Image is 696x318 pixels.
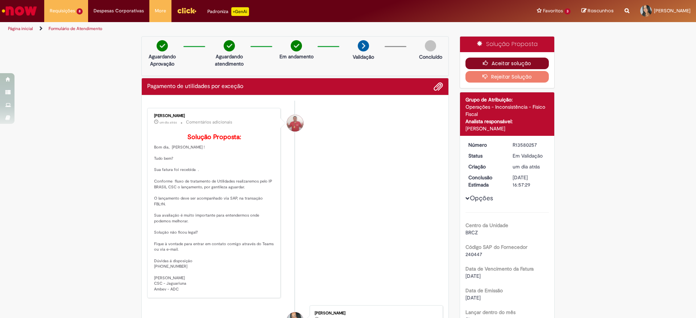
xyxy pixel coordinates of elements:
div: Em Validação [513,152,546,159]
b: Data de Vencimento da Fatura [465,265,534,272]
div: 30/09/2025 09:57:25 [513,163,546,170]
button: Aceitar solução [465,58,549,69]
dt: Conclusão Estimada [463,174,507,188]
time: 30/09/2025 10:42:03 [159,120,177,125]
div: Padroniza [207,7,249,16]
p: +GenAi [231,7,249,16]
p: Bom dia, [PERSON_NAME] ! Tudo bem? Sua fatura foi recebida . Conforme fluxo de tratamento de Util... [154,134,275,292]
span: 240447 [465,251,482,258]
b: Solução Proposta: [187,133,241,141]
div: Solução Proposta [460,37,555,52]
p: Em andamento [279,53,314,60]
div: Analista responsável: [465,118,549,125]
img: check-circle-green.png [224,40,235,51]
time: 30/09/2025 09:57:25 [513,163,540,170]
dt: Status [463,152,507,159]
div: [PERSON_NAME] [315,311,435,315]
img: arrow-next.png [358,40,369,51]
p: Aguardando Aprovação [145,53,180,67]
p: Concluído [419,53,442,60]
a: Rascunhos [581,8,614,14]
span: [DATE] [465,273,481,279]
span: [DATE] [465,294,481,301]
a: Página inicial [8,26,33,32]
b: Lançar dentro do mês [465,309,515,315]
img: click_logo_yellow_360x200.png [177,5,196,16]
span: um dia atrás [159,120,177,125]
a: Formulário de Atendimento [49,26,102,32]
ul: Trilhas de página [5,22,459,35]
div: [PERSON_NAME] [465,125,549,132]
span: um dia atrás [513,163,540,170]
dt: Número [463,141,507,148]
b: Código SAP do Fornecedor [465,244,527,250]
b: Centro da Unidade [465,222,508,229]
div: [PERSON_NAME] [154,114,275,118]
span: [PERSON_NAME] [654,8,691,14]
b: Data de Emissão [465,287,503,294]
button: Adicionar anexos [434,82,443,91]
span: Requisições [50,7,75,14]
small: Comentários adicionais [186,119,232,125]
img: check-circle-green.png [291,40,302,51]
span: BRCZ [465,229,478,236]
p: Aguardando atendimento [212,53,247,67]
div: R13580257 [513,141,546,148]
h2: Pagamento de utilidades por exceção Histórico de tíquete [147,83,243,90]
span: 3 [564,8,571,14]
img: check-circle-green.png [157,40,168,51]
span: Rascunhos [588,7,614,14]
dt: Criação [463,163,507,170]
img: ServiceNow [1,4,38,18]
span: Favoritos [543,7,563,14]
img: img-circle-grey.png [425,40,436,51]
span: 8 [76,8,83,14]
button: Rejeitar Solução [465,71,549,83]
div: [DATE] 16:57:29 [513,174,546,188]
p: Validação [353,53,374,60]
span: Despesas Corporativas [94,7,144,14]
div: Grupo de Atribuição: [465,96,549,103]
div: Erik Emanuel Dos Santos Lino [287,115,303,131]
div: Operações - Inconsistência - Físico Fiscal [465,103,549,118]
span: More [155,7,166,14]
